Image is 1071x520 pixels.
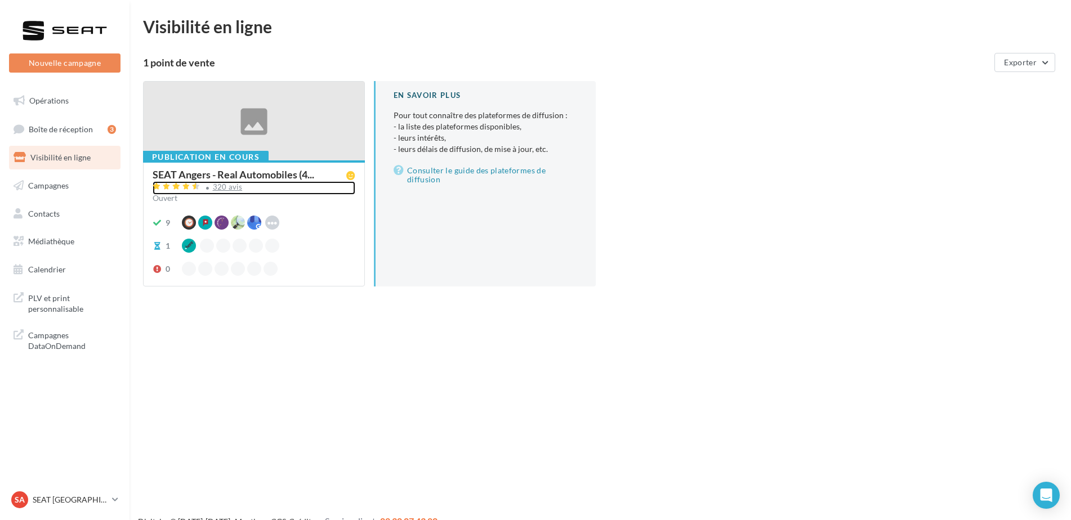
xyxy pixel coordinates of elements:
span: Campagnes [28,181,69,190]
button: Nouvelle campagne [9,53,121,73]
div: 3 [108,125,116,134]
p: Pour tout connaître des plateformes de diffusion : [394,110,578,155]
li: - la liste des plateformes disponibles, [394,121,578,132]
span: Exporter [1004,57,1037,67]
div: 1 [166,240,170,252]
a: Consulter le guide des plateformes de diffusion [394,164,578,186]
span: Visibilité en ligne [30,153,91,162]
span: Médiathèque [28,236,74,246]
a: Calendrier [7,258,123,281]
a: PLV et print personnalisable [7,286,123,319]
li: - leurs intérêts, [394,132,578,144]
span: Boîte de réception [29,124,93,133]
span: Ouvert [153,193,177,203]
div: 9 [166,217,170,228]
div: Open Intercom Messenger [1033,482,1060,509]
a: Campagnes [7,174,123,198]
div: 0 [166,263,170,275]
a: Boîte de réception3 [7,117,123,141]
span: SA [15,494,25,505]
button: Exporter [994,53,1055,72]
a: SA SEAT [GEOGRAPHIC_DATA] [9,489,121,510]
span: SEAT Angers - Real Automobiles (4... [153,169,314,180]
a: Contacts [7,202,123,226]
span: PLV et print personnalisable [28,290,116,315]
a: Campagnes DataOnDemand [7,323,123,356]
div: 1 point de vente [143,57,990,68]
div: Visibilité en ligne [143,18,1057,35]
div: En savoir plus [394,90,578,101]
span: Calendrier [28,265,66,274]
a: Opérations [7,89,123,113]
span: Campagnes DataOnDemand [28,328,116,352]
a: Visibilité en ligne [7,146,123,169]
div: Publication en cours [143,151,269,163]
a: Médiathèque [7,230,123,253]
p: SEAT [GEOGRAPHIC_DATA] [33,494,108,505]
a: 320 avis [153,181,355,195]
span: Contacts [28,208,60,218]
span: Opérations [29,96,69,105]
li: - leurs délais de diffusion, de mise à jour, etc. [394,144,578,155]
div: 320 avis [213,183,243,191]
